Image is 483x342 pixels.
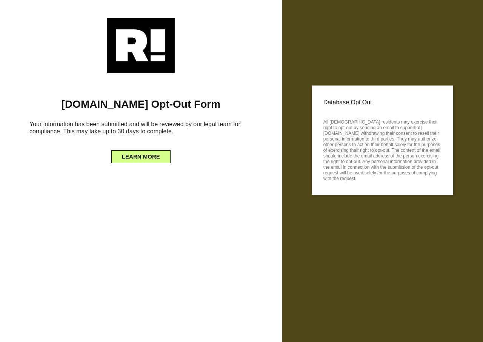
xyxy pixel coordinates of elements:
[111,151,171,157] a: LEARN MORE
[107,18,175,73] img: Retention.com
[11,98,271,111] h1: [DOMAIN_NAME] Opt-Out Form
[323,117,441,182] p: All [DEMOGRAPHIC_DATA] residents may exercise their right to opt-out by sending an email to suppo...
[323,97,441,108] p: Database Opt Out
[11,118,271,141] h6: Your information has been submitted and will be reviewed by our legal team for compliance. This m...
[111,150,171,163] button: LEARN MORE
